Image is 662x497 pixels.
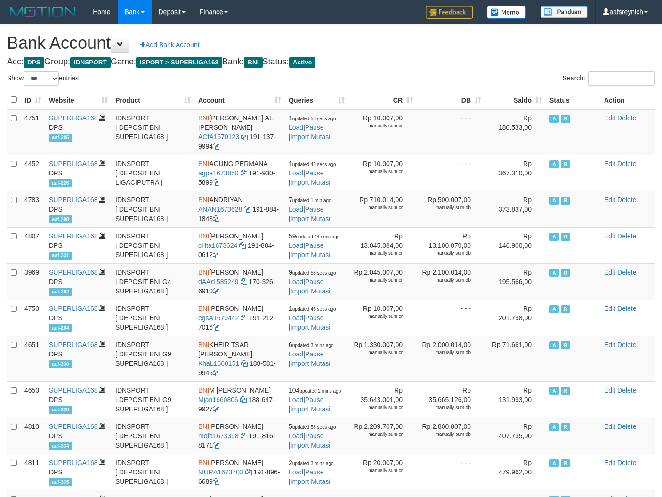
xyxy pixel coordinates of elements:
td: ANDRIYAN 191-884-1843 [194,191,285,227]
a: SUPERLIGA168 [49,268,98,276]
a: Load [289,350,303,358]
label: Show entries [7,71,79,86]
td: IDNSPORT [ DEPOSIT BNI SUPERLIGA168 ] [112,191,194,227]
img: Feedback.jpg [426,6,473,19]
td: IDNSPORT [ DEPOSIT BNI G4 SUPERLIGA168 ] [112,263,194,300]
th: Status [546,91,600,109]
a: Copy KhaL1660151 to clipboard [241,360,248,367]
span: | | [289,305,336,331]
label: Search: [563,71,655,86]
a: Pause [305,124,324,131]
td: Rp 479.962,00 [485,454,546,490]
span: BNI [198,305,209,312]
a: Delete [617,268,636,276]
div: manually sum db [420,404,471,411]
a: Pause [305,350,324,358]
span: | | [289,341,334,367]
span: BNI [198,196,209,204]
td: Rp 35.665.126,00 [417,381,485,418]
span: updated 58 secs ago [292,270,336,276]
span: Active [549,459,559,467]
td: [PERSON_NAME] AL [PERSON_NAME] 191-137-9994 [194,109,285,155]
span: Active [549,305,559,313]
span: updated 43 secs ago [292,162,336,167]
td: [PERSON_NAME] 191-896-6689 [194,454,285,490]
a: Load [289,278,303,285]
td: Rp 2.045.007,00 [348,263,417,300]
td: Rp 35.643.001,00 [348,381,417,418]
span: 1 [289,114,336,122]
a: Load [289,314,303,322]
a: Copy Mjan1660806 to clipboard [240,396,247,403]
a: cHta1673624 [198,242,237,249]
a: mofa1673398 [198,432,239,440]
td: Rp 201.798,00 [485,300,546,336]
span: Running [561,305,570,313]
a: SUPERLIGA168 [49,196,98,204]
a: Edit [604,196,615,204]
a: Copy ACfA1670123 to clipboard [241,133,248,141]
span: BNI [244,57,262,68]
span: Active [549,269,559,277]
span: BNI [198,160,209,167]
a: Import Mutasi [291,323,331,331]
span: Running [561,197,570,205]
span: Running [561,115,570,123]
td: DPS [45,155,112,191]
a: Import Mutasi [291,179,331,186]
span: 5 [289,423,336,430]
td: Rp 180.533,00 [485,109,546,155]
a: SUPERLIGA168 [49,459,98,466]
td: Rp 13.100.070,00 [417,227,485,263]
td: Rp 2.209.707,00 [348,418,417,454]
a: Import Mutasi [291,251,331,259]
div: manually sum cr [352,277,403,284]
a: Delete [617,232,636,240]
span: Running [561,423,570,431]
td: [PERSON_NAME] 191-884-0612 [194,227,285,263]
td: 4750 [21,300,45,336]
span: BNI [198,341,209,348]
td: KHEIR TSAR [PERSON_NAME] 188-581-9945 [194,336,285,381]
div: manually sum cr [352,123,403,129]
img: Button%20Memo.svg [487,6,526,19]
a: Copy 1886479927 to clipboard [213,405,219,413]
a: Copy 1918168171 to clipboard [213,442,219,449]
td: DPS [45,263,112,300]
a: Pause [305,432,324,440]
span: aaf-205 [49,134,72,142]
td: DPS [45,227,112,263]
span: Active [549,197,559,205]
th: Action [600,91,655,109]
a: Copy 1919305899 to clipboard [213,179,219,186]
th: Saldo: activate to sort column ascending [485,91,546,109]
td: Rp 2.000.014,00 [417,336,485,381]
a: Load [289,242,303,249]
span: 59 [289,232,339,240]
a: Copy egsA1670442 to clipboard [241,314,247,322]
img: MOTION_logo.png [7,5,79,19]
span: Active [549,387,559,395]
a: Pause [305,169,324,177]
td: IDNSPORT [ DEPOSIT BNI SUPERLIGA168 ] [112,227,194,263]
div: manually sum cr [352,404,403,411]
span: BNI [198,268,209,276]
h4: Acc: Group: Game: Bank: Status: [7,57,655,67]
h1: Bank Account [7,34,655,53]
span: 6 [289,341,334,348]
span: updated 46 secs ago [292,307,336,312]
a: Edit [604,387,615,394]
span: Active [549,115,559,123]
a: Import Mutasi [291,405,331,413]
a: Pause [305,396,324,403]
td: [PERSON_NAME] 191-212-7016 [194,300,285,336]
td: Rp 373.837,00 [485,191,546,227]
a: Copy MURA1673703 to clipboard [245,468,252,476]
td: - - - [417,300,485,336]
a: Import Mutasi [291,478,331,485]
td: Rp 407.735,00 [485,418,546,454]
td: 4651 [21,336,45,381]
input: Search: [588,71,655,86]
a: Edit [604,232,615,240]
span: updated 3 mins ago [292,343,334,348]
